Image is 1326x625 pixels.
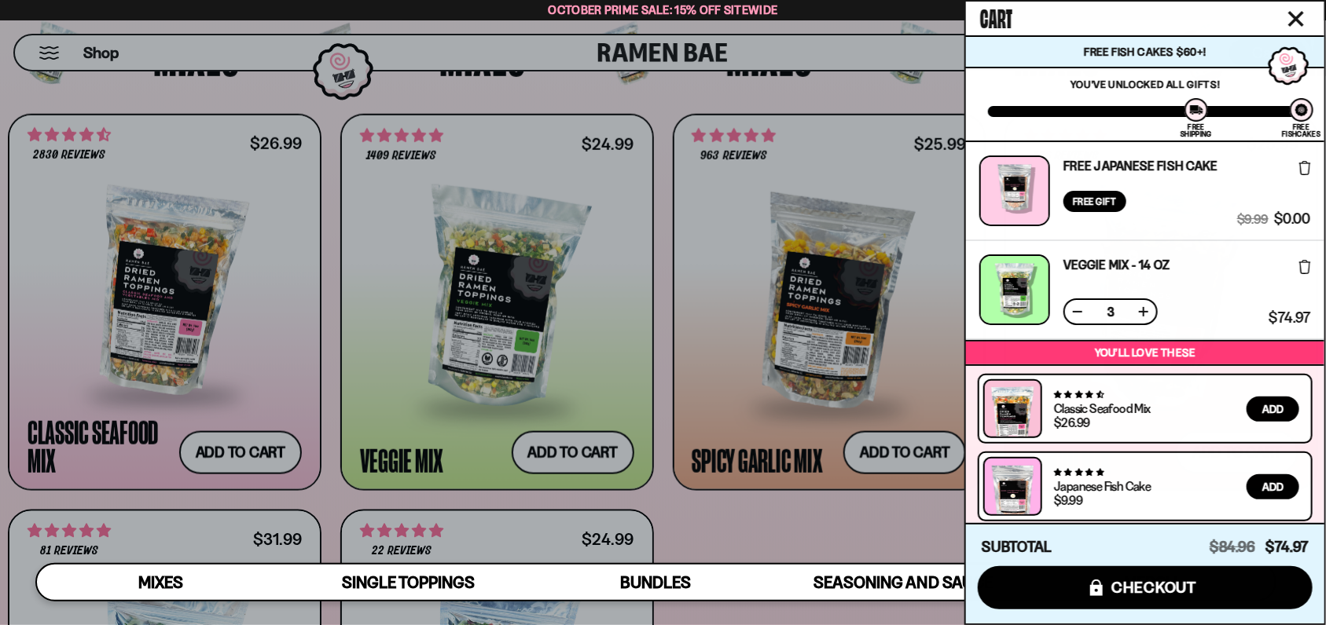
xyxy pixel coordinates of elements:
span: Mixes [138,572,183,592]
span: $9.99 [1237,212,1269,226]
span: 4.77 stars [1054,467,1104,477]
a: Japanese Fish Cake [1054,478,1151,494]
span: Single Toppings [342,572,475,592]
span: Cart [980,1,1012,32]
span: $74.97 [1269,311,1311,325]
div: Free Shipping [1181,123,1211,137]
span: Add [1262,481,1284,492]
span: $84.96 [1210,538,1255,556]
span: Add [1262,404,1284,415]
h4: Subtotal [982,539,1052,555]
p: You've unlocked all gifts! [988,78,1302,90]
span: $74.97 [1265,538,1309,556]
div: Free Gift [1063,191,1126,212]
button: checkout [978,566,1313,609]
div: $9.99 [1054,494,1082,506]
span: Bundles [620,572,691,592]
a: Single Toppings [285,565,532,600]
button: Add [1247,474,1299,499]
a: Mixes [37,565,285,600]
span: October Prime Sale: 15% off Sitewide [549,2,778,17]
span: 3 [1098,305,1123,318]
span: Seasoning and Sauce [814,572,993,592]
div: Free Fishcakes [1282,123,1320,137]
button: Add [1247,397,1299,422]
span: $0.00 [1274,212,1311,226]
p: You’ll love these [970,345,1320,360]
span: 4.68 stars [1054,389,1104,400]
button: Close cart [1284,7,1308,31]
span: checkout [1111,579,1197,596]
a: Free Japanese Fish Cake [1063,159,1218,172]
div: $26.99 [1054,416,1089,429]
a: Bundles [532,565,780,600]
a: Seasoning and Sauce [780,565,1027,600]
span: Free Fish Cakes $60+! [1084,45,1206,59]
a: Veggie Mix - 14 OZ [1063,258,1170,271]
a: Classic Seafood Mix [1054,400,1151,416]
